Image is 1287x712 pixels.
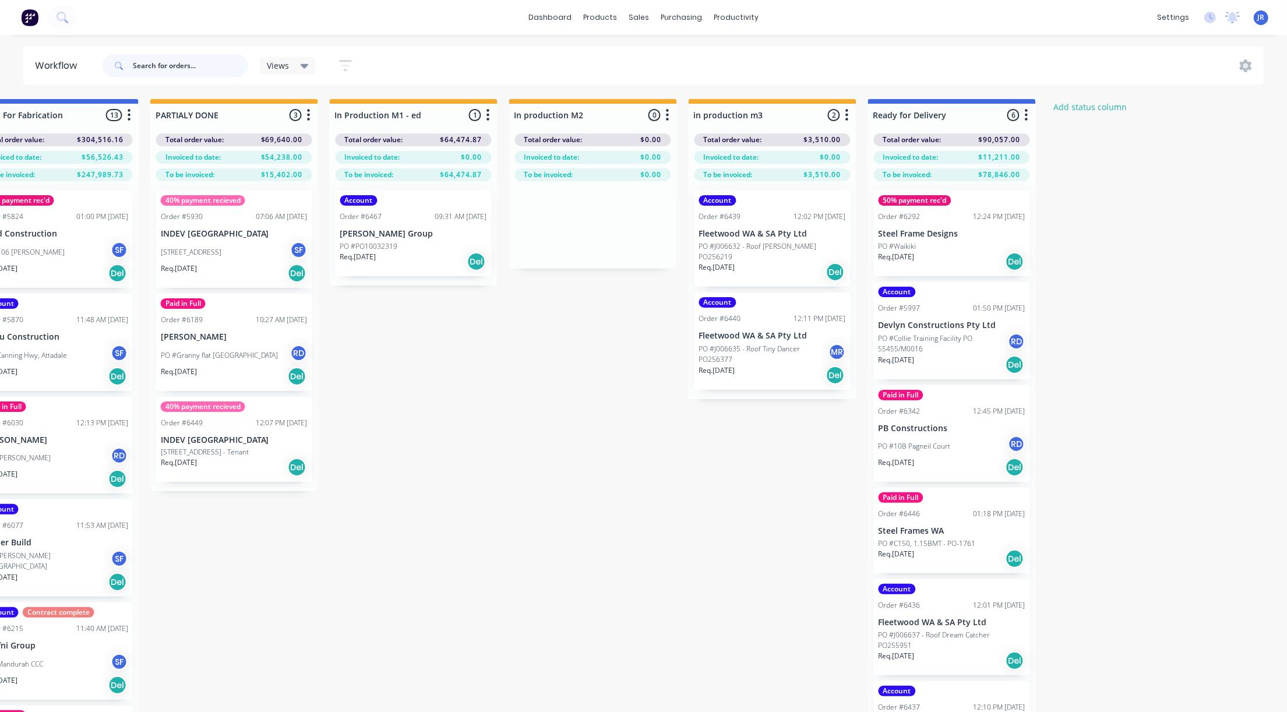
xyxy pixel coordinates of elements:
div: 11:53 AM [DATE] [76,520,128,531]
div: AccountOrder #643612:01 PM [DATE]Fleetwood WA & SA Pty LtdPO #J006637 - Roof Dream Catcher PO2559... [874,579,1030,675]
div: Del [1006,549,1024,568]
p: PO #J006632 - Roof [PERSON_NAME] PO256219 [699,241,846,262]
p: INDEV [GEOGRAPHIC_DATA] [161,435,308,445]
span: Invoiced to date: [165,152,221,163]
div: 07:06 AM [DATE] [256,212,308,222]
div: Paid in FullOrder #634212:45 PM [DATE]PB ConstructionsPO #10B Pagneil CourtRDReq.[DATE]Del [874,385,1030,482]
p: PO #J006637 - Roof Dream Catcher PO255951 [879,630,1025,651]
p: Req. [DATE] [340,252,376,262]
div: Order #6436 [879,600,921,611]
div: 11:40 AM [DATE] [76,623,128,634]
div: 12:45 PM [DATE] [974,406,1025,417]
div: 50% payment rec'dOrder #629212:24 PM [DATE]Steel Frame DesignsPO #WaikikiReq.[DATE]Del [874,191,1030,276]
div: Del [108,367,127,386]
p: Devlyn Constructions Pty Ltd [879,320,1025,330]
div: 11:48 AM [DATE] [76,315,128,325]
span: $0.00 [461,152,482,163]
p: INDEV [GEOGRAPHIC_DATA] [161,229,308,239]
div: Del [108,573,127,591]
p: [STREET_ADDRESS] [161,247,221,258]
span: $11,211.00 [979,152,1021,163]
div: Workflow [35,59,83,73]
span: $15,402.00 [261,170,303,180]
p: Req. [DATE] [879,457,915,468]
div: AccountOrder #646709:31 AM [DATE][PERSON_NAME] GroupPO #PO10032319Req.[DATE]Del [336,191,492,276]
p: Steel Frames WA [879,526,1025,536]
div: products [577,9,623,26]
p: Req. [DATE] [161,263,197,274]
div: RD [290,344,308,362]
div: 12:11 PM [DATE] [794,313,846,324]
div: SF [290,241,308,259]
p: Fleetwood WA & SA Pty Ltd [699,331,846,341]
div: AccountOrder #644012:11 PM [DATE]Fleetwood WA & SA Pty LtdPO #J006635 - Roof Tiny Dancer PO256377... [694,292,851,390]
div: Del [108,676,127,695]
div: Account [879,686,916,696]
span: $247,989.73 [77,170,124,180]
p: [STREET_ADDRESS] - Tenant [161,447,249,457]
span: $0.00 [641,152,662,163]
div: SF [111,653,128,671]
p: PO #Granny flat [GEOGRAPHIC_DATA] [161,350,278,361]
div: 01:00 PM [DATE] [76,212,128,222]
div: MR [828,343,846,361]
div: Account [340,195,378,206]
p: PO #J006635 - Roof Tiny Dancer PO256377 [699,344,828,365]
span: To be invoiced: [704,170,753,180]
div: 12:24 PM [DATE] [974,212,1025,222]
div: AccountOrder #599701:50 PM [DATE]Devlyn Constructions Pty LtdPO #Collie Training Facility PO 5545... [874,282,1030,379]
div: SF [111,344,128,362]
div: Order #5930 [161,212,203,222]
div: Del [1006,651,1024,670]
div: 40% payment recievedOrder #593007:06 AM [DATE]INDEV [GEOGRAPHIC_DATA][STREET_ADDRESS]SFReq.[DATE]Del [156,191,312,288]
span: To be invoiced: [345,170,394,180]
span: $0.00 [820,152,841,163]
span: Invoiced to date: [883,152,939,163]
p: Fleetwood WA & SA Pty Ltd [879,618,1025,628]
div: Paid in Full [879,390,923,400]
p: PO #PO10032319 [340,241,398,252]
span: Invoiced to date: [345,152,400,163]
div: 40% payment recievedOrder #644912:07 PM [DATE]INDEV [GEOGRAPHIC_DATA][STREET_ADDRESS] - TenantReq... [156,397,312,482]
p: [PERSON_NAME] Group [340,229,487,239]
div: Del [108,470,127,488]
div: 12:02 PM [DATE] [794,212,846,222]
span: Invoiced to date: [524,152,580,163]
p: PO #Waikiki [879,241,916,252]
span: $56,526.43 [82,152,124,163]
div: 12:13 PM [DATE] [76,418,128,428]
div: productivity [708,9,764,26]
div: Order #6446 [879,509,921,519]
div: Del [467,252,486,271]
div: Account [879,584,916,594]
div: purchasing [655,9,708,26]
div: Del [1006,252,1024,271]
div: RD [1008,435,1025,453]
p: PO #Collie Training Facility PO 55455/M0016 [879,333,1008,354]
div: Paid in FullOrder #644601:18 PM [DATE]Steel Frames WAPO #C150, 1.15BMT - PO-1761Req.[DATE]Del [874,488,1030,573]
div: Order #6189 [161,315,203,325]
span: $3,510.00 [804,170,841,180]
span: Total order value: [883,135,942,145]
div: AccountOrder #643912:02 PM [DATE]Fleetwood WA & SA Pty LtdPO #J006632 - Roof [PERSON_NAME] PO2562... [694,191,851,287]
span: Total order value: [524,135,583,145]
p: Req. [DATE] [879,355,915,365]
div: Order #6467 [340,212,382,222]
div: Del [826,263,845,281]
div: 10:27 AM [DATE] [256,315,308,325]
button: Add status column [1048,99,1133,115]
span: $64,474.87 [440,135,482,145]
div: Order #6439 [699,212,741,222]
div: Order #5997 [879,303,921,313]
div: Contract complete [23,607,94,618]
div: 01:18 PM [DATE] [974,509,1025,519]
div: 12:07 PM [DATE] [256,418,308,428]
p: Req. [DATE] [879,549,915,559]
span: $78,846.00 [979,170,1021,180]
p: Req. [DATE] [879,252,915,262]
div: Order #6449 [161,418,203,428]
div: Del [1006,458,1024,477]
p: PO #10B Pagneil Court [879,441,951,452]
div: Account [699,195,736,206]
p: Req. [DATE] [699,262,735,273]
